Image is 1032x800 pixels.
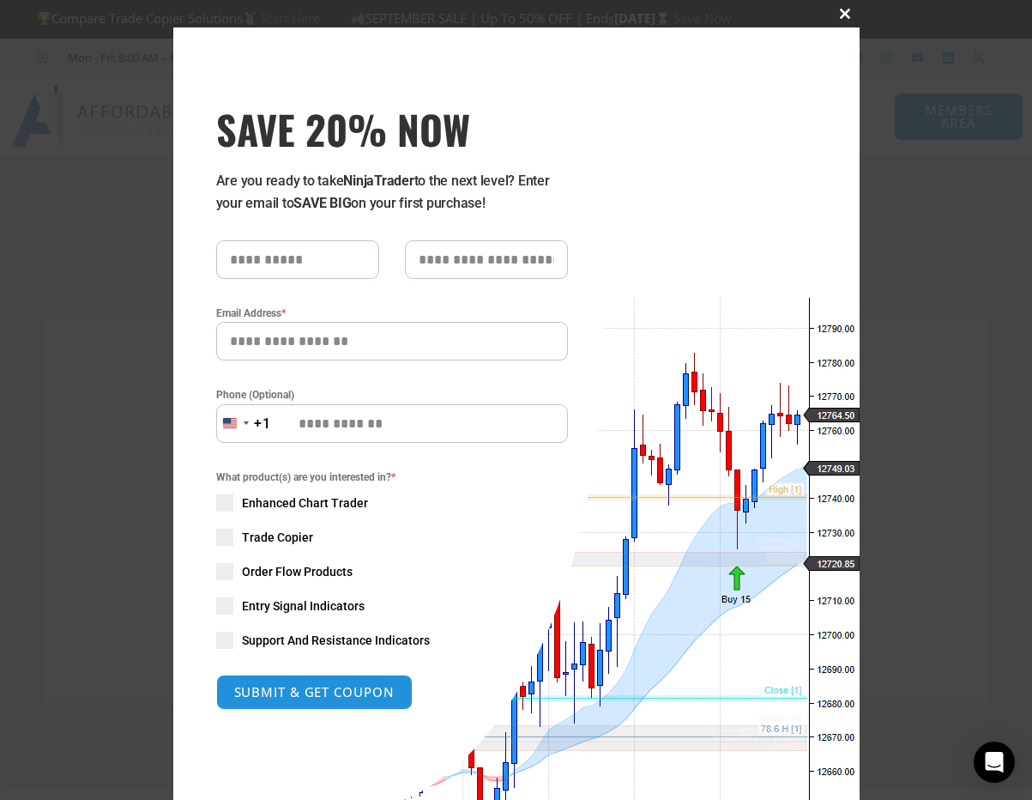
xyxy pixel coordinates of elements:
label: Trade Copier [216,529,568,546]
span: Support And Resistance Indicators [242,632,430,649]
div: +1 [254,413,271,435]
span: Order Flow Products [242,563,353,580]
button: Selected country [216,404,271,443]
label: Enhanced Chart Trader [216,494,568,512]
h3: SAVE 20% NOW [216,105,568,153]
p: Are you ready to take to the next level? Enter your email to on your first purchase! [216,170,568,215]
label: Phone (Optional) [216,386,568,403]
label: Entry Signal Indicators [216,597,568,615]
span: Trade Copier [242,529,313,546]
strong: NinjaTrader [343,173,413,189]
button: SUBMIT & GET COUPON [216,675,413,710]
span: Entry Signal Indicators [242,597,365,615]
label: Email Address [216,305,568,322]
strong: SAVE BIG [293,195,351,211]
span: Enhanced Chart Trader [242,494,368,512]
div: Open Intercom Messenger [974,742,1015,783]
label: Order Flow Products [216,563,568,580]
span: What product(s) are you interested in? [216,469,568,486]
label: Support And Resistance Indicators [216,632,568,649]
